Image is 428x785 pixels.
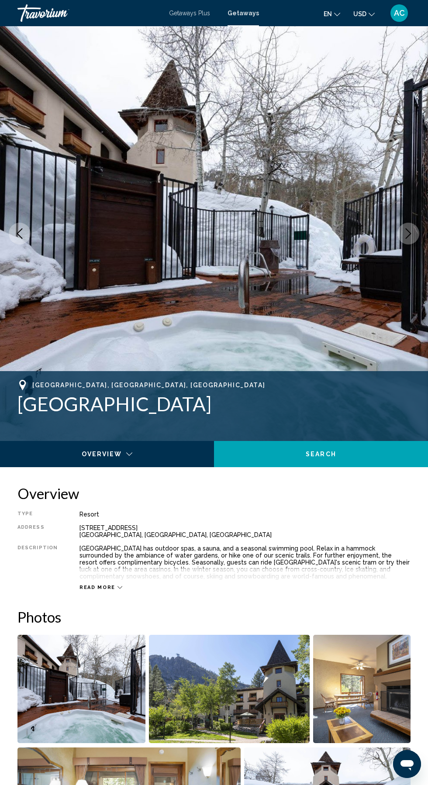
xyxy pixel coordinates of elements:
[17,485,411,502] h2: Overview
[393,750,421,778] iframe: Button to launch messaging window
[79,545,411,580] div: [GEOGRAPHIC_DATA] has outdoor spas, a sauna, and a seasonal swimming pool. Relax in a hammock sur...
[397,223,419,244] button: Next image
[79,511,411,518] div: Resort
[17,608,411,626] h2: Photos
[169,10,210,17] a: Getaways Plus
[324,7,340,20] button: Change language
[9,223,31,244] button: Previous image
[17,634,145,744] button: Open full-screen image slider
[324,10,332,17] span: en
[17,4,160,22] a: Travorium
[313,634,411,744] button: Open full-screen image slider
[79,585,115,590] span: Read more
[32,382,265,389] span: [GEOGRAPHIC_DATA], [GEOGRAPHIC_DATA], [GEOGRAPHIC_DATA]
[353,7,375,20] button: Change currency
[17,392,411,415] h1: [GEOGRAPHIC_DATA]
[388,4,411,22] button: User Menu
[353,10,366,17] span: USD
[17,524,58,538] div: Address
[306,451,336,458] span: Search
[17,511,58,518] div: Type
[394,9,405,17] span: AC
[214,441,428,467] button: Search
[79,584,122,591] button: Read more
[17,545,58,580] div: Description
[149,634,310,744] button: Open full-screen image slider
[228,10,259,17] a: Getaways
[79,524,411,538] div: [STREET_ADDRESS] [GEOGRAPHIC_DATA], [GEOGRAPHIC_DATA], [GEOGRAPHIC_DATA]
